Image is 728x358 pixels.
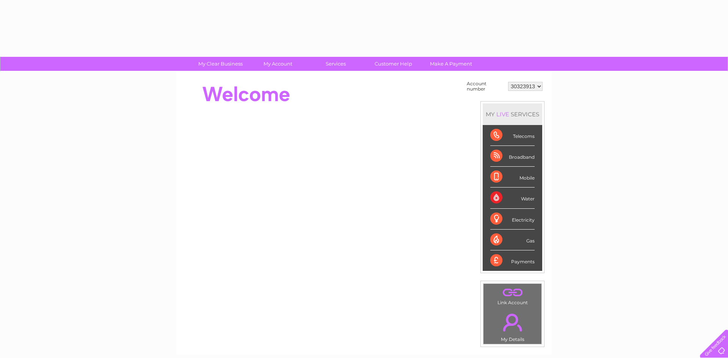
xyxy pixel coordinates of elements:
div: Water [490,188,535,208]
div: Mobile [490,167,535,188]
a: Customer Help [362,57,425,71]
div: LIVE [495,111,511,118]
a: Services [304,57,367,71]
td: My Details [483,307,542,344]
td: Account number [465,79,506,94]
a: . [485,286,540,299]
a: My Clear Business [189,57,252,71]
a: Make A Payment [420,57,482,71]
div: MY SERVICES [483,103,542,125]
a: . [485,309,540,336]
a: My Account [247,57,309,71]
div: Payments [490,250,535,271]
div: Gas [490,230,535,250]
div: Broadband [490,146,535,167]
div: Telecoms [490,125,535,146]
td: Link Account [483,283,542,307]
div: Electricity [490,209,535,230]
